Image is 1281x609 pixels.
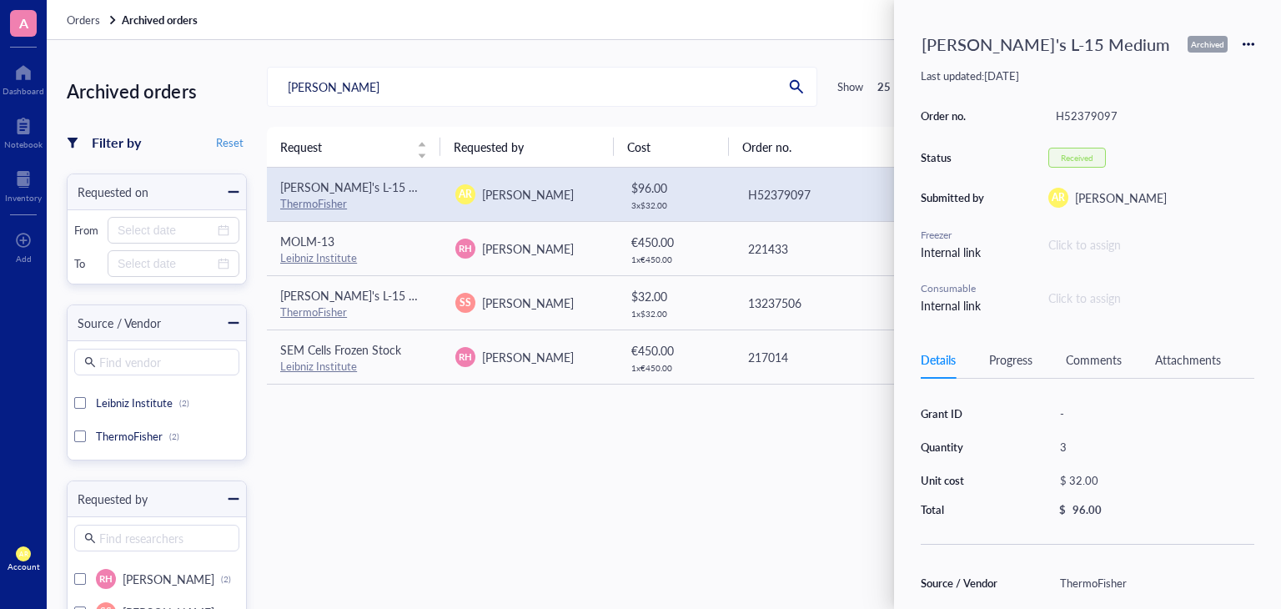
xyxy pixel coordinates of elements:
[1048,235,1254,254] div: Click to assign
[748,185,895,204] div: H52379097
[460,295,471,310] span: SS
[631,341,720,360] div: € 450.00
[631,309,720,319] div: 1 x $ 32.00
[459,187,472,202] span: AR
[482,349,574,365] span: [PERSON_NAME]
[19,13,28,33] span: A
[729,127,902,167] th: Order no.
[921,108,987,123] div: Order no.
[631,179,720,197] div: $ 96.00
[4,139,43,149] div: Notebook
[68,490,148,508] div: Requested by
[5,193,42,203] div: Inventory
[614,127,730,167] th: Cost
[280,358,357,374] a: Leibniz Institute
[179,398,189,408] div: (2)
[440,127,614,167] th: Requested by
[8,561,40,571] div: Account
[1052,402,1254,425] div: -
[631,254,720,264] div: 1 x € 450.00
[877,78,891,94] b: 25
[631,363,720,373] div: 1 x € 450.00
[921,440,1006,455] div: Quantity
[3,59,44,96] a: Dashboard
[748,294,895,312] div: 13237506
[74,256,101,271] div: To
[169,431,179,441] div: (2)
[280,195,347,211] a: ThermoFisher
[19,550,28,557] span: AR
[1052,469,1248,492] div: $ 32.00
[921,350,956,369] div: Details
[1052,190,1065,205] span: AR
[96,395,173,410] span: Leibniz Institute
[1075,189,1167,206] span: [PERSON_NAME]
[921,576,1006,591] div: Source / Vendor
[92,132,141,154] div: Filter by
[1059,502,1066,517] div: $
[280,287,451,304] span: [PERSON_NAME]'s L-15 Medium
[1048,104,1254,128] div: H52379097
[748,239,895,258] div: 221433
[267,127,440,167] th: Request
[68,314,161,332] div: Source / Vendor
[99,572,113,586] span: RH
[4,113,43,149] a: Notebook
[837,79,863,94] div: Show
[1188,36,1228,53] div: Archived
[96,428,163,444] span: ThermoFisher
[280,233,334,249] span: MOLM-13
[631,287,720,305] div: $ 32.00
[459,241,472,255] span: RH
[67,13,118,28] a: Orders
[280,179,451,195] span: [PERSON_NAME]'s L-15 Medium
[921,68,1254,83] div: Last updated: [DATE]
[748,348,895,366] div: 217014
[280,249,357,265] a: Leibniz Institute
[118,254,214,273] input: Select date
[1061,153,1093,163] div: Received
[122,13,201,28] a: Archived orders
[1155,350,1221,369] div: Attachments
[1073,502,1102,517] div: 96.00
[921,243,987,261] div: Internal link
[1052,571,1254,595] div: ThermoFisher
[921,296,987,315] div: Internal link
[921,406,1006,421] div: Grant ID
[631,200,720,210] div: 3 x $ 32.00
[213,133,247,153] button: Reset
[16,254,32,264] div: Add
[921,228,987,243] div: Freezer
[459,350,472,364] span: RH
[118,221,214,239] input: Select date
[482,240,574,257] span: [PERSON_NAME]
[1066,350,1122,369] div: Comments
[921,190,987,205] div: Submitted by
[74,223,101,238] div: From
[631,233,720,251] div: € 450.00
[914,27,1178,62] div: [PERSON_NAME]'s L-15 Medium
[921,502,1006,517] div: Total
[68,183,148,201] div: Requested on
[482,294,574,311] span: [PERSON_NAME]
[733,221,908,275] td: 221433
[280,304,347,320] a: ThermoFisher
[123,571,214,587] span: [PERSON_NAME]
[221,574,231,584] div: (2)
[921,150,987,165] div: Status
[280,138,407,156] span: Request
[216,135,244,150] span: Reset
[921,473,1006,488] div: Unit cost
[5,166,42,203] a: Inventory
[1052,435,1254,459] div: 3
[280,341,401,358] span: SEM Cells Frozen Stock
[733,275,908,330] td: 13237506
[989,350,1032,369] div: Progress
[921,281,987,296] div: Consumable
[3,86,44,96] div: Dashboard
[733,168,908,222] td: H52379097
[733,330,908,384] td: 217014
[67,75,247,107] div: Archived orders
[1048,289,1254,307] div: Click to assign
[482,186,574,203] span: [PERSON_NAME]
